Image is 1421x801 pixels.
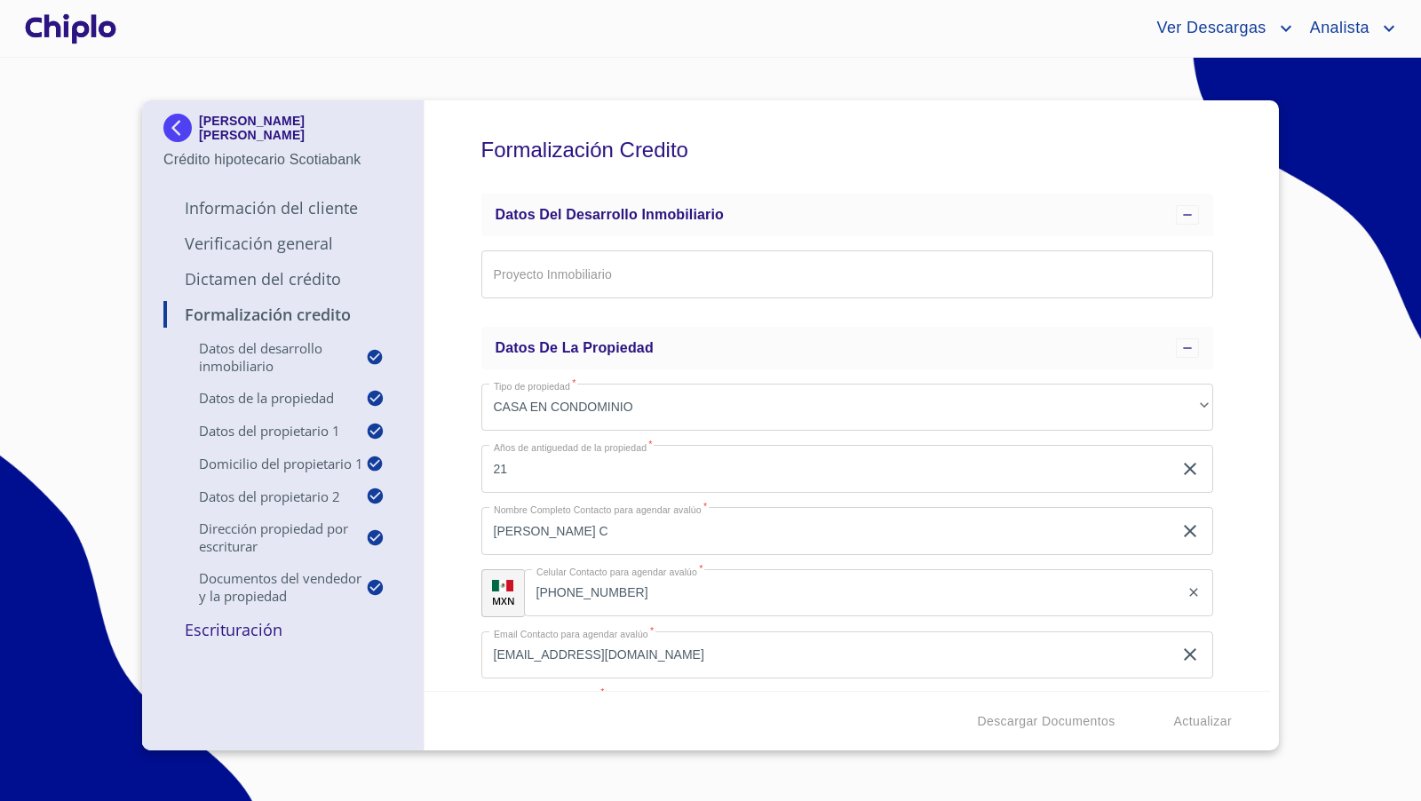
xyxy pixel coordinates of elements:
p: Información del Cliente [163,197,402,218]
span: Actualizar [1174,710,1232,733]
button: clear input [1179,458,1201,480]
p: Documentos del vendedor y la propiedad [163,569,366,605]
span: Descargar Documentos [977,710,1115,733]
p: Datos del Desarrollo Inmobiliario [163,339,366,375]
span: Datos de la propiedad [496,340,654,355]
span: Datos del Desarrollo Inmobiliario [496,207,724,222]
div: Datos del Desarrollo Inmobiliario [481,194,1214,236]
img: Docupass spot blue [163,114,199,142]
p: Escrituración [163,619,402,640]
p: Dictamen del Crédito [163,268,402,289]
button: Descargar Documentos [970,705,1122,738]
button: clear input [1187,585,1201,599]
p: Datos del propietario 2 [163,488,366,505]
button: Actualizar [1167,705,1239,738]
p: Datos de la propiedad [163,389,366,407]
div: Datos de la propiedad [481,327,1214,369]
p: Verificación General [163,233,402,254]
p: [PERSON_NAME] [PERSON_NAME] [199,114,402,142]
div: CASA EN CONDOMINIO [481,384,1214,432]
span: Ver Descargas [1143,14,1274,43]
p: Datos del propietario 1 [163,422,366,440]
button: clear input [1179,520,1201,542]
h5: Formalización Credito [481,114,1214,186]
p: MXN [492,594,515,607]
img: R93DlvwvvjP9fbrDwZeCRYBHk45OWMq+AAOlFVsxT89f82nwPLnD58IP7+ANJEaWYhP0Tx8kkA0WlQMPQsAAgwAOmBj20AXj6... [492,580,513,592]
p: Dirección Propiedad por Escriturar [163,519,366,555]
span: Analista [1297,14,1378,43]
button: account of current user [1143,14,1296,43]
p: Formalización Credito [163,304,402,325]
button: account of current user [1297,14,1400,43]
div: [PERSON_NAME] [PERSON_NAME] [163,114,402,149]
p: Crédito hipotecario Scotiabank [163,149,402,171]
button: clear input [1179,644,1201,665]
p: Domicilio del Propietario 1 [163,455,366,472]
